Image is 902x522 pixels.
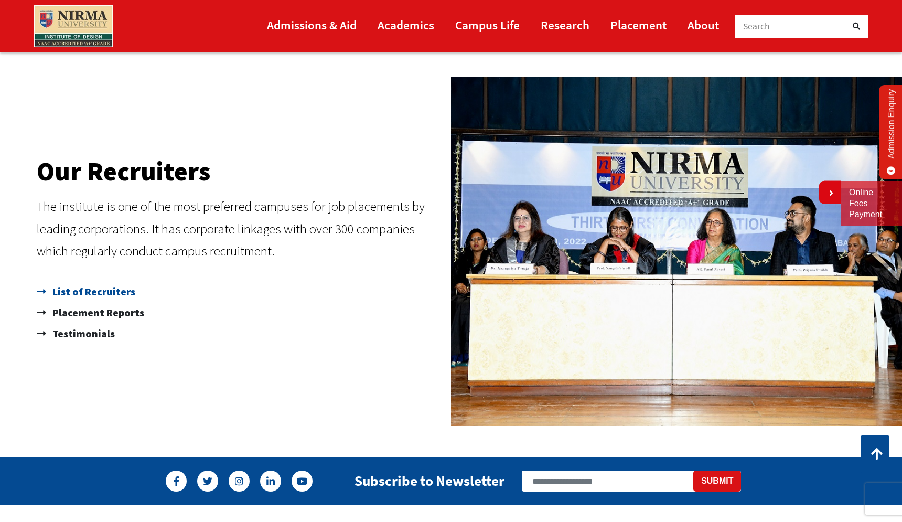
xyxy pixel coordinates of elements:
a: Admissions & Aid [267,13,357,37]
a: List of Recruiters [37,281,446,302]
span: Placement Reports [50,302,144,323]
span: Testimonials [50,323,115,344]
span: List of Recruiters [50,281,135,302]
button: Submit [693,471,741,492]
a: Online Fees Payment [849,187,894,220]
a: Academics [378,13,434,37]
h2: Subscribe to Newsletter [355,472,504,489]
h2: Our Recruiters [37,158,446,185]
img: main_logo [34,5,113,47]
a: Placement [610,13,667,37]
a: Testimonials [37,323,446,344]
span: Search [743,20,770,32]
a: Research [541,13,589,37]
a: Campus Life [455,13,520,37]
p: The institute is one of the most preferred campuses for job placements by leading corporations. I... [37,195,446,262]
a: Placement Reports [37,302,446,323]
a: About [688,13,719,37]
